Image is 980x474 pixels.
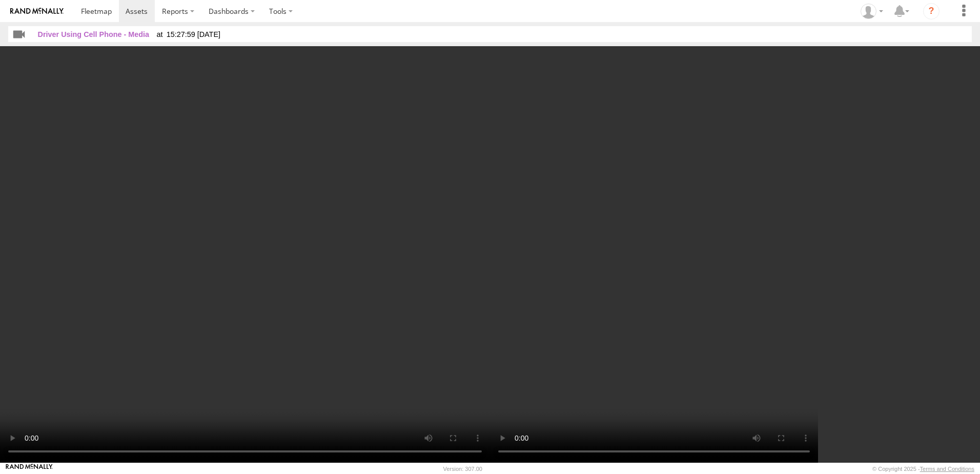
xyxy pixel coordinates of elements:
i: ? [923,3,940,19]
span: 15:27:59 [DATE] [156,30,220,38]
a: Terms and Conditions [920,466,974,472]
div: Version: 307.00 [443,466,482,472]
img: rand-logo.svg [10,8,64,15]
div: Derrick Ball [857,4,887,19]
div: © Copyright 2025 - [872,466,974,472]
span: Driver Using Cell Phone - Media [38,30,150,38]
a: Visit our Website [6,464,53,474]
